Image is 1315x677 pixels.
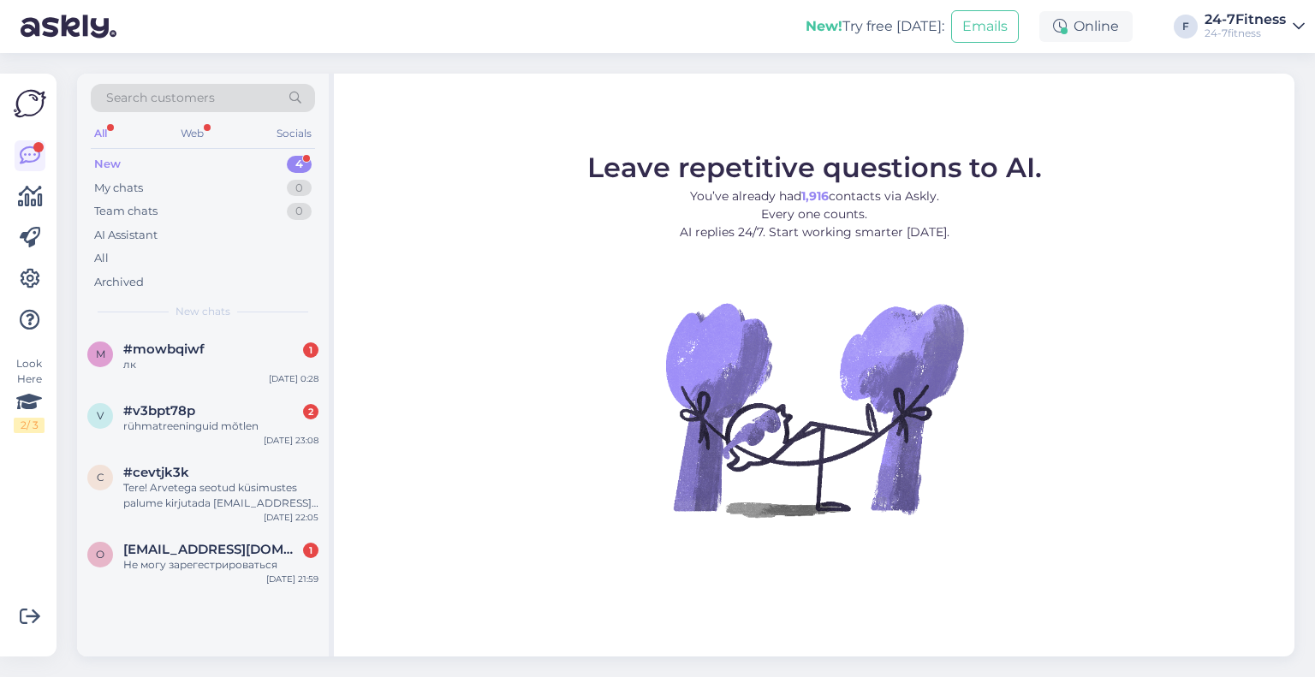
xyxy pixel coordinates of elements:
div: 1 [303,543,318,558]
div: 0 [287,203,312,220]
a: 24-7Fitness24-7fitness [1205,13,1305,40]
div: 24-7fitness [1205,27,1286,40]
div: Look Here [14,356,45,433]
div: F [1174,15,1198,39]
img: Askly Logo [14,87,46,120]
div: 1 [303,342,318,358]
span: Leave repetitive questions to AI. [587,151,1042,184]
span: Search customers [106,89,215,107]
div: Web [177,122,207,145]
span: v [97,409,104,422]
div: Try free [DATE]: [806,16,944,37]
div: Team chats [94,203,158,220]
span: o [96,548,104,561]
b: New! [806,18,842,34]
div: [DATE] 23:08 [264,434,318,447]
span: New chats [176,304,230,319]
div: [DATE] 22:05 [264,511,318,524]
div: [DATE] 0:28 [269,372,318,385]
div: Socials [273,122,315,145]
span: orlova.natalja94@mail.ru [123,542,301,557]
div: AI Assistant [94,227,158,244]
div: Online [1039,11,1133,42]
img: No Chat active [660,255,968,563]
div: Не могу зарегестрироваться [123,557,318,573]
span: #v3bpt78p [123,403,195,419]
div: My chats [94,180,143,197]
p: You’ve already had contacts via Askly. Every one counts. AI replies 24/7. Start working smarter [... [587,187,1042,241]
div: Tere! Arvetega seotud küsimustes palume kirjutada [EMAIL_ADDRESS][DOMAIN_NAME]. [123,480,318,511]
span: c [97,471,104,484]
span: #mowbqiwf [123,341,205,357]
div: [DATE] 21:59 [266,573,318,585]
b: 1,916 [801,188,829,204]
span: #cevtjk3k [123,465,189,480]
div: 24-7Fitness [1205,13,1286,27]
button: Emails [951,10,1019,43]
div: 0 [287,180,312,197]
div: rühmatreeninguid mõtlen [123,419,318,434]
div: лк [123,357,318,372]
div: 2 [303,404,318,419]
div: New [94,156,121,173]
div: Archived [94,274,144,291]
div: All [94,250,109,267]
div: 2 / 3 [14,418,45,433]
span: m [96,347,105,360]
div: 4 [287,156,312,173]
div: All [91,122,110,145]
